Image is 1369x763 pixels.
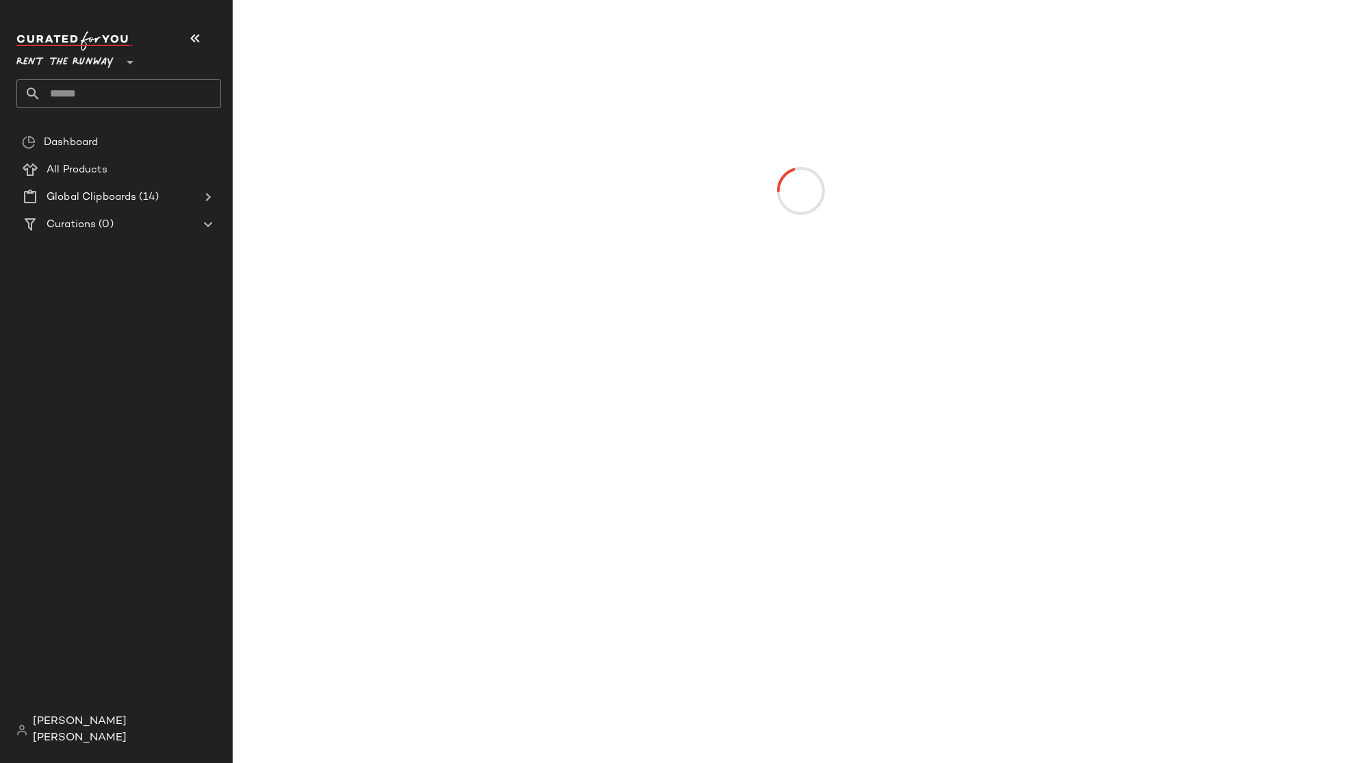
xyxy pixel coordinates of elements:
[33,714,221,747] span: [PERSON_NAME] [PERSON_NAME]
[16,31,133,51] img: cfy_white_logo.C9jOOHJF.svg
[136,190,159,205] span: (14)
[47,190,136,205] span: Global Clipboards
[16,47,114,71] span: Rent the Runway
[47,162,107,178] span: All Products
[16,725,27,736] img: svg%3e
[47,217,96,233] span: Curations
[44,135,98,151] span: Dashboard
[22,135,36,149] img: svg%3e
[96,217,113,233] span: (0)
